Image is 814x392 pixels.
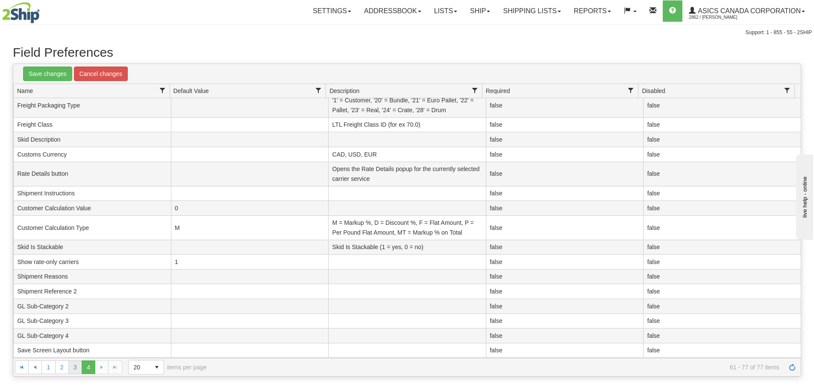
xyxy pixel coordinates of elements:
[643,186,801,201] td: false
[643,216,801,240] td: false
[794,152,813,239] iframe: chat widget
[171,201,329,216] td: 0
[28,360,42,374] a: Go to the previous page
[643,328,801,343] td: false
[486,132,644,147] td: false
[17,87,33,95] span: Name
[682,0,811,22] a: ASICS CANADA CORPORATION 2862 / [PERSON_NAME]
[643,314,801,329] td: false
[643,299,801,314] td: false
[328,93,486,118] td: '1' = Customer, '20' = Bundle, '21' = Euro Pallet, '22' = Pallet, '23' = Real, '24' = Crate, '28'...
[328,118,486,133] td: LTL Freight Class ID (for ex 70.0)
[13,255,171,270] td: Show rate-only carriers
[74,67,128,81] a: Cancel changes
[2,2,40,23] img: logo2862.jpg
[464,0,497,22] a: Ship
[68,360,82,374] a: 3
[328,147,486,162] td: CAD, USD, EUR
[82,360,95,374] span: Page 4
[13,314,171,329] td: GL Sub-Category 3
[155,83,170,98] a: Name filter column settings
[486,162,644,186] td: false
[643,270,801,285] td: false
[486,87,510,95] span: Required
[785,360,799,374] a: Refresh
[13,299,171,314] td: GL Sub-Category 2
[13,270,171,285] td: Shipment Reasons
[13,147,171,162] td: Customs Currency
[643,132,801,147] td: false
[486,216,644,240] td: false
[13,93,171,118] td: Freight Packaging Type
[486,284,644,299] td: false
[13,186,171,201] td: Shipment Instructions
[173,87,209,95] span: Default Value
[328,240,486,255] td: Skid Is Stackable (1 = yes, 0 = no)
[643,343,801,358] td: false
[486,93,644,118] td: false
[486,201,644,216] td: false
[128,360,207,375] span: items per page
[623,83,638,98] a: Required filter column settings
[643,255,801,270] td: false
[6,7,79,14] div: live help - online
[328,216,486,240] td: M = Markup %, D = Discount %, F = Flat Amount, P = Per Pound Flat Amount, MT = Markup % on Total
[13,118,171,133] td: Freight Class
[643,201,801,216] td: false
[150,360,164,374] span: select
[55,360,69,374] a: 2
[306,0,358,22] a: Settings
[780,83,794,98] a: Disabled filter column settings
[486,255,644,270] td: false
[486,147,644,162] td: false
[311,83,326,98] a: Default Value filter column settings
[15,360,29,374] a: Go to the first page
[486,240,644,255] td: false
[486,299,644,314] td: false
[219,364,779,371] span: 61 - 77 of 77 items
[486,270,644,285] td: false
[696,7,801,15] span: ASICS CANADA CORPORATION
[643,240,801,255] td: false
[486,328,644,343] td: false
[13,216,171,240] td: Customer Calculation Type
[486,186,644,201] td: false
[171,255,329,270] td: 1
[13,201,171,216] td: Customer Calculation Value
[13,328,171,343] td: GL Sub-Category 4
[13,343,171,358] td: Save Screen Layout button
[2,29,812,36] div: Support: 1 - 855 - 55 - 2SHIP
[134,363,145,372] span: 20
[643,284,801,299] td: false
[171,216,329,240] td: M
[643,147,801,162] td: false
[486,118,644,133] td: false
[643,93,801,118] td: false
[486,343,644,358] td: false
[13,45,801,59] h1: Field Preferences
[358,0,428,22] a: Addressbook
[643,118,801,133] td: false
[23,67,72,81] a: Save changes
[13,64,801,84] div: grid toolbar
[689,13,753,22] span: 2862 / [PERSON_NAME]
[13,284,171,299] td: Shipment Reference 2
[428,0,464,22] a: Lists
[13,162,171,186] td: Rate Details button
[642,87,665,95] span: Disabled
[567,0,617,22] a: Reports
[643,162,801,186] td: false
[329,87,359,95] span: Description
[13,240,171,255] td: Skid Is Stackable
[497,0,567,22] a: Shipping lists
[467,83,482,98] a: Description filter column settings
[128,360,164,375] span: Page sizes drop down
[13,132,171,147] td: Skid Description
[328,162,486,186] td: Opens the Rate Details popup for the currently selected carrier service
[486,314,644,329] td: false
[41,360,55,374] a: 1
